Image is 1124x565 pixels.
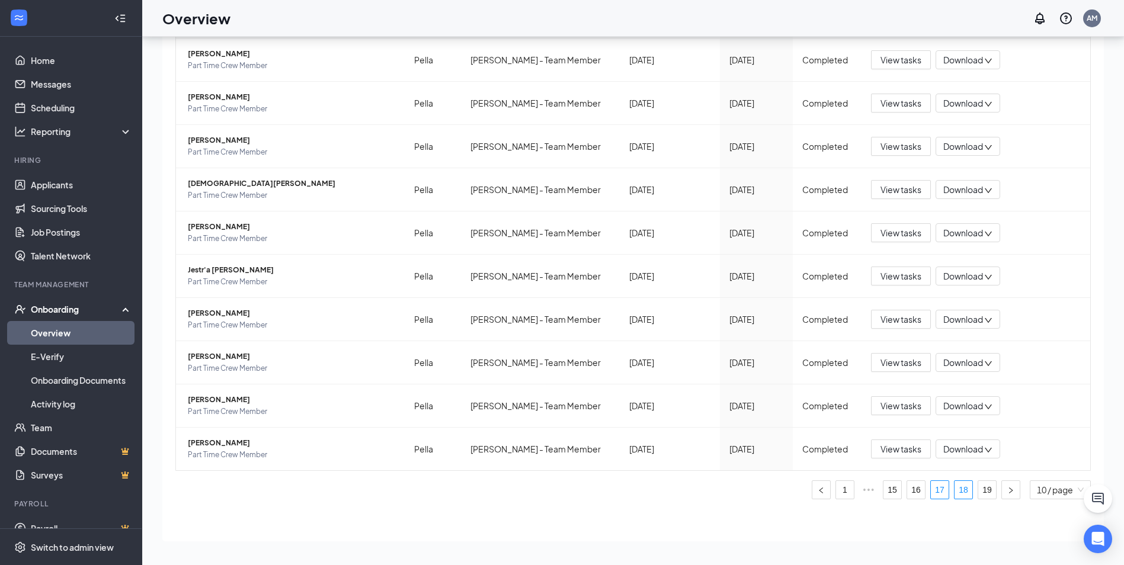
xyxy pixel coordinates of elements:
[729,442,783,455] div: [DATE]
[729,53,783,66] div: [DATE]
[984,57,992,65] span: down
[871,50,931,69] button: View tasks
[871,137,931,156] button: View tasks
[802,356,852,369] div: Completed
[1001,480,1020,499] li: Next Page
[14,541,26,553] svg: Settings
[802,183,852,196] div: Completed
[859,480,878,499] li: Previous 5 Pages
[405,384,462,428] td: Pella
[1030,480,1091,499] div: Page Size
[405,341,462,384] td: Pella
[812,480,831,499] button: left
[188,437,395,449] span: [PERSON_NAME]
[880,269,921,282] span: View tasks
[1059,11,1073,25] svg: QuestionInfo
[871,353,931,372] button: View tasks
[31,49,132,72] a: Home
[31,303,122,315] div: Onboarding
[930,480,949,499] li: 17
[188,221,395,233] span: [PERSON_NAME]
[1084,484,1112,513] button: ChatActive
[461,384,620,428] td: [PERSON_NAME] - Team Member
[188,351,395,362] span: [PERSON_NAME]
[31,463,132,487] a: SurveysCrown
[802,442,852,455] div: Completed
[13,12,25,24] svg: WorkstreamLogo
[943,313,983,326] span: Download
[907,480,926,499] li: 16
[14,155,130,165] div: Hiring
[871,310,931,329] button: View tasks
[871,439,931,458] button: View tasks
[943,357,983,369] span: Download
[880,399,921,412] span: View tasks
[188,178,395,190] span: [DEMOGRAPHIC_DATA][PERSON_NAME]
[629,226,710,239] div: [DATE]
[943,400,983,412] span: Download
[880,313,921,326] span: View tasks
[31,244,132,268] a: Talent Network
[162,8,230,28] h1: Overview
[859,480,878,499] span: •••
[31,439,132,463] a: DocumentsCrown
[729,356,783,369] div: [DATE]
[1091,492,1105,506] svg: ChatActive
[405,298,462,341] td: Pella
[14,126,26,137] svg: Analysis
[984,187,992,195] span: down
[1033,11,1047,25] svg: Notifications
[729,140,783,153] div: [DATE]
[943,184,983,196] span: Download
[978,480,997,499] li: 19
[943,140,983,153] span: Download
[461,428,620,470] td: [PERSON_NAME] - Team Member
[188,394,395,406] span: [PERSON_NAME]
[188,276,395,288] span: Part Time Crew Member
[405,125,462,168] td: Pella
[883,481,901,499] a: 15
[802,226,852,239] div: Completed
[984,403,992,411] span: down
[405,211,462,255] td: Pella
[871,94,931,113] button: View tasks
[835,480,854,499] li: 1
[405,38,462,82] td: Pella
[31,220,132,244] a: Job Postings
[629,183,710,196] div: [DATE]
[629,53,710,66] div: [DATE]
[188,91,395,103] span: [PERSON_NAME]
[461,125,620,168] td: [PERSON_NAME] - Team Member
[188,60,395,72] span: Part Time Crew Member
[31,96,132,120] a: Scheduling
[31,392,132,416] a: Activity log
[871,396,931,415] button: View tasks
[978,481,996,499] a: 19
[818,487,825,494] span: left
[802,399,852,412] div: Completed
[883,480,902,499] li: 15
[907,481,925,499] a: 16
[14,280,130,290] div: Team Management
[984,100,992,108] span: down
[943,227,983,239] span: Download
[984,316,992,325] span: down
[31,72,132,96] a: Messages
[31,368,132,392] a: Onboarding Documents
[836,481,854,499] a: 1
[729,269,783,282] div: [DATE]
[1001,480,1020,499] button: right
[943,97,983,110] span: Download
[729,399,783,412] div: [DATE]
[31,345,132,368] a: E-Verify
[31,541,114,553] div: Switch to admin view
[188,233,395,245] span: Part Time Crew Member
[984,143,992,152] span: down
[943,443,983,455] span: Download
[461,82,620,125] td: [PERSON_NAME] - Team Member
[31,126,133,137] div: Reporting
[461,341,620,384] td: [PERSON_NAME] - Team Member
[943,270,983,282] span: Download
[188,449,395,461] span: Part Time Crew Member
[729,226,783,239] div: [DATE]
